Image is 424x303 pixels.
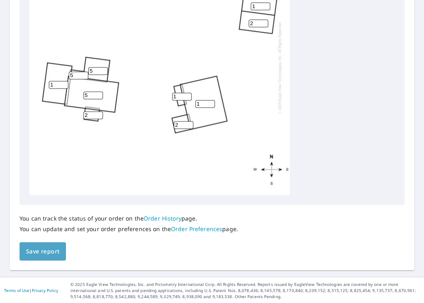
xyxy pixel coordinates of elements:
p: You can update and set your order preferences on the page. [20,225,238,232]
a: Privacy Policy [32,287,58,293]
button: Save report [20,242,66,260]
a: Terms of Use [4,287,29,293]
p: | [4,288,58,292]
span: Save report [26,246,59,256]
a: Order Preferences [171,225,222,232]
a: Order History [144,214,181,222]
p: © 2025 Eagle View Technologies, Inc. and Pictometry International Corp. All Rights Reserved. Repo... [70,281,420,299]
p: You can track the status of your order on the page. [20,214,238,222]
